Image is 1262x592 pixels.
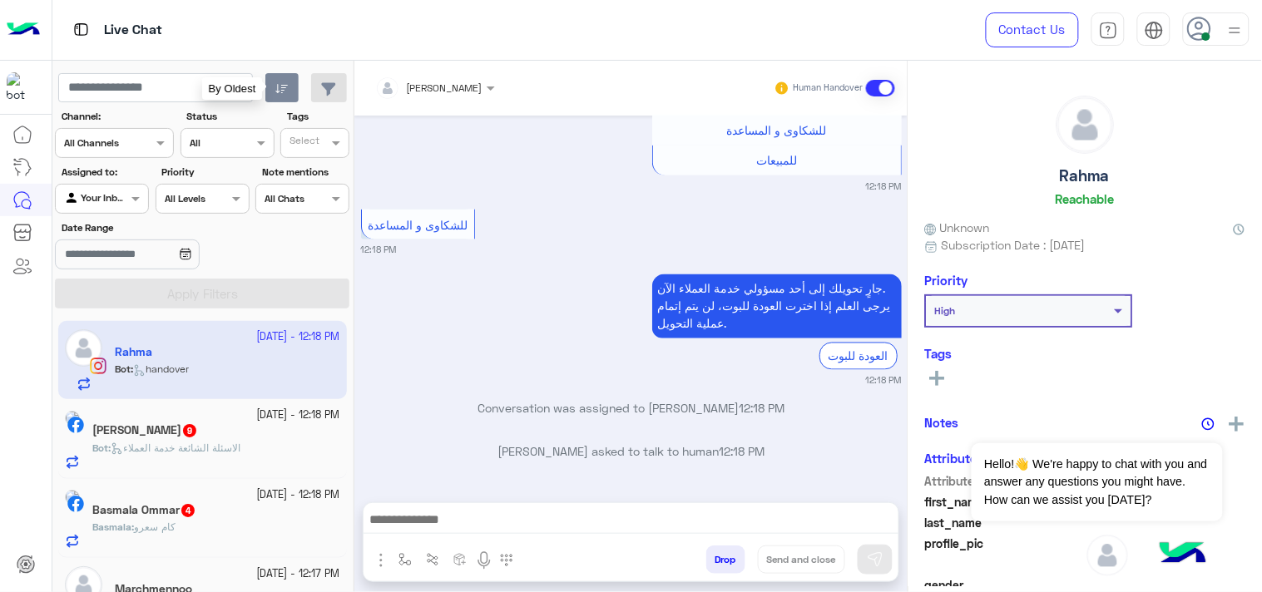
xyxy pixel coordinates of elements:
[1225,20,1245,41] img: profile
[1099,21,1118,40] img: tab
[453,553,467,566] img: create order
[71,19,92,40] img: tab
[1061,166,1111,185] h5: Rahma
[1087,535,1129,576] img: defaultAdmin.png
[361,400,902,417] p: Conversation was assigned to [PERSON_NAME]
[92,520,134,533] b: :
[925,472,1084,490] span: Attribute Name
[407,81,483,94] span: [PERSON_NAME]
[1230,417,1245,432] img: add
[65,411,80,426] img: picture
[62,220,248,235] label: Date Range
[92,442,111,454] b: :
[756,153,797,167] span: للمبيعات
[92,520,131,533] span: Basmala
[7,12,40,47] img: Logo
[1145,21,1164,40] img: tab
[925,415,959,430] h6: Notes
[419,545,447,573] button: Trigger scenario
[866,374,902,387] small: 12:18 PM
[925,219,990,236] span: Unknown
[257,566,340,582] small: [DATE] - 12:17 PM
[986,12,1079,47] a: Contact Us
[183,424,196,437] span: 9
[1154,525,1212,584] img: hulul-logo.png
[1057,96,1114,153] img: defaultAdmin.png
[739,402,784,416] span: 12:18 PM
[426,553,439,566] img: Trigger scenario
[62,165,147,180] label: Assigned to:
[111,442,240,454] span: الاسئلة الشائعة خدمة العملاء
[65,490,80,505] img: picture
[212,73,253,109] button: search
[186,109,272,124] label: Status
[287,109,348,124] label: Tags
[925,514,1084,531] span: last_name
[1091,12,1125,47] a: tab
[727,123,827,137] span: للشكاوى و المساعدة
[447,545,474,573] button: create order
[706,545,745,574] button: Drop
[867,551,883,568] img: send message
[866,180,902,193] small: 12:18 PM
[758,545,845,574] button: Send and close
[925,535,1084,573] span: profile_pic
[134,520,176,533] span: كام سعرو
[935,304,956,317] b: High
[257,407,340,423] small: [DATE] - 12:18 PM
[925,273,968,288] h6: Priority
[67,496,84,512] img: Facebook
[104,19,162,42] p: Live Chat
[942,236,1086,254] span: Subscription Date : [DATE]
[361,244,397,257] small: 12:18 PM
[368,218,468,232] span: للشكاوى و المساعدة
[972,443,1222,521] span: Hello!👋 We're happy to chat with you and answer any questions you might have. How can we assist y...
[222,78,242,98] span: search
[500,554,513,567] img: make a call
[92,503,196,517] h5: Basmala Ommar
[181,504,195,517] span: 4
[719,445,765,459] span: 12:18 PM
[398,553,412,566] img: select flow
[652,274,902,338] p: 26/9/2025, 12:18 PM
[371,550,391,570] img: send attachment
[262,165,348,180] label: Note mentions
[925,493,1084,511] span: first_name
[925,451,984,466] h6: Attributes
[62,109,172,124] label: Channel:
[92,442,108,454] span: Bot
[67,417,84,433] img: Facebook
[55,279,349,308] button: Apply Filters
[161,165,247,180] label: Priority
[92,423,198,437] h5: Treza Kamal
[257,487,340,503] small: [DATE] - 12:18 PM
[474,550,494,570] img: send voice note
[287,133,319,152] div: Select
[793,81,863,95] small: Human Handover
[925,346,1245,361] h6: Tags
[7,72,37,102] img: 919860931428189
[392,545,419,573] button: select flow
[361,443,902,461] p: [PERSON_NAME] asked to talk to human
[1056,191,1115,206] h6: Reachable
[819,343,898,370] div: العودة للبوت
